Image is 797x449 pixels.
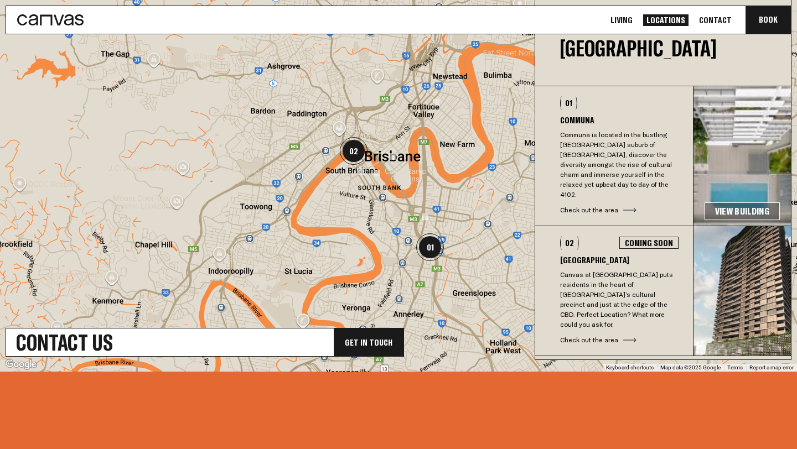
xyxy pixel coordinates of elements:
[560,96,577,110] div: 01
[727,364,743,370] a: Terms (opens in new tab)
[660,364,721,370] span: Map data ©2025 Google
[535,86,693,226] button: 01CommunaCommuna is located in the bustling [GEOGRAPHIC_DATA] suburb of [GEOGRAPHIC_DATA], discov...
[560,236,579,250] div: 02
[619,237,679,249] div: Coming Soon
[560,116,679,124] h3: Communa
[3,357,39,372] img: Google
[694,226,791,356] img: e00625e3674632ab53fb0bd06b8ba36b178151b1-356x386.jpg
[694,86,791,226] img: 67b7cc4d9422ff3188516097c9650704bc7da4d7-3375x1780.jpg
[560,255,679,264] h3: [GEOGRAPHIC_DATA]
[334,328,403,356] div: Get In Touch
[535,356,791,418] div: More [GEOGRAPHIC_DATA] & [GEOGRAPHIC_DATA] Locations coming soon
[643,14,689,26] a: Locations
[3,357,39,372] a: Open this area in Google Maps (opens a new window)
[416,233,444,261] div: 01
[560,270,679,330] p: Canvas at [GEOGRAPHIC_DATA] puts residents in the heart of [GEOGRAPHIC_DATA]’s cultural precinct ...
[705,202,780,220] a: View Building
[746,6,791,34] button: Book
[6,328,404,357] a: Contact UsGet In Touch
[535,226,693,356] button: 02Coming Soon[GEOGRAPHIC_DATA]Canvas at [GEOGRAPHIC_DATA] puts residents in the heart of [GEOGRAP...
[560,205,679,215] div: Check out the area
[560,335,679,345] div: Check out the area
[749,364,794,370] a: Report a map error
[560,130,679,200] p: Communa is located in the bustling [GEOGRAPHIC_DATA] suburb of [GEOGRAPHIC_DATA], discover the di...
[607,14,636,26] a: Living
[606,364,654,372] button: Keyboard shortcuts
[696,14,735,26] a: Contact
[340,137,368,165] div: 02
